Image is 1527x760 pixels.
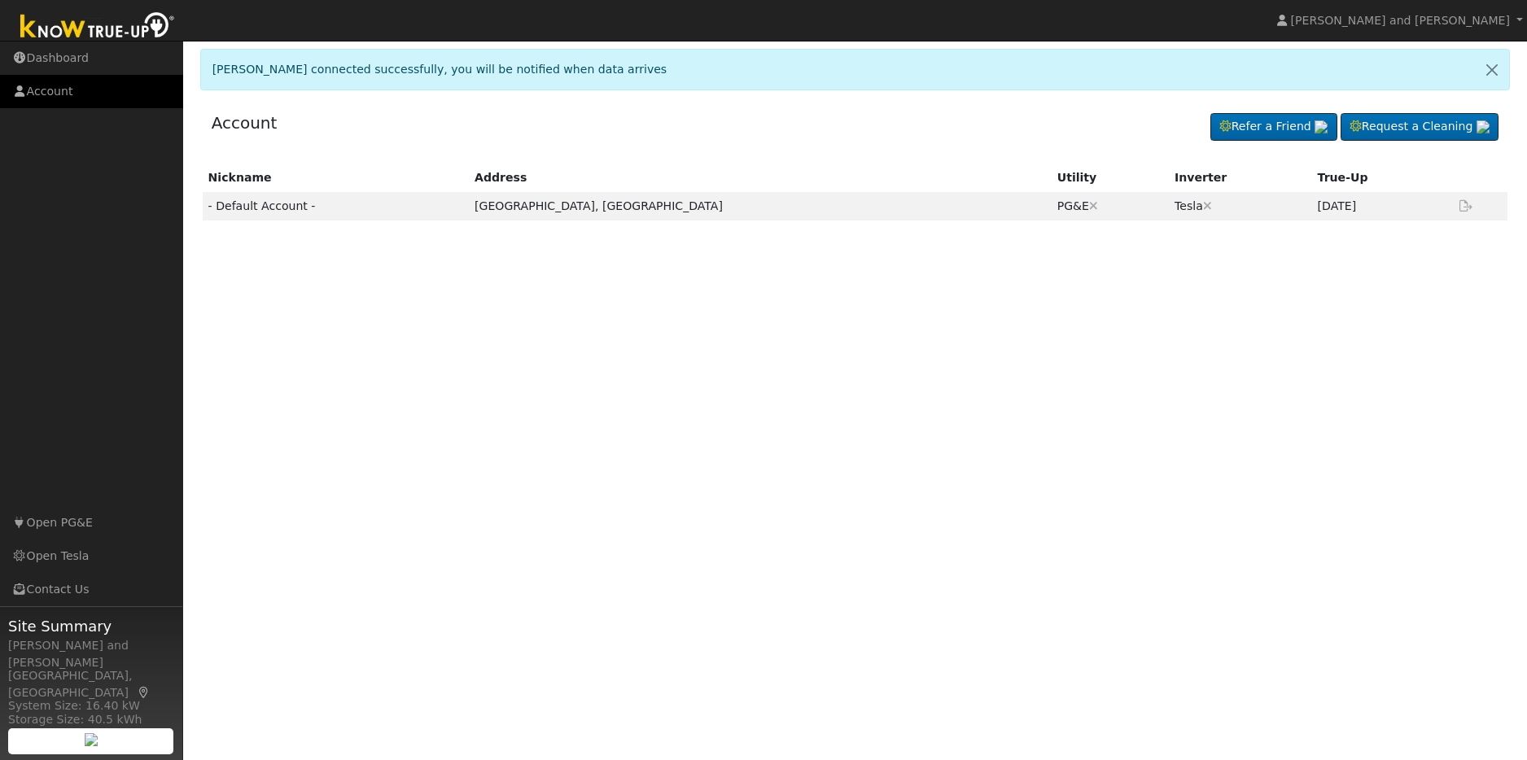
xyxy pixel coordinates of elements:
div: Nickname [208,169,463,186]
img: Know True-Up [12,9,183,46]
div: [PERSON_NAME] connected successfully, you will be notified when data arrives [200,49,1511,90]
div: Storage Size: 40.5 kWh [8,711,174,728]
td: Tesla [1169,192,1312,221]
div: Utility [1057,169,1163,186]
img: retrieve [85,733,98,746]
div: Address [475,169,1046,186]
a: Disconnect [1203,199,1212,212]
td: PG&E [1052,192,1169,221]
img: retrieve [1315,120,1328,133]
div: System Size: 16.40 kW [8,697,174,714]
div: [PERSON_NAME] and [PERSON_NAME] [8,637,174,671]
a: Export Interval Data [1456,199,1476,212]
td: [GEOGRAPHIC_DATA], [GEOGRAPHIC_DATA] [469,192,1052,221]
a: Account [212,113,278,133]
div: True-Up [1318,169,1445,186]
td: [DATE] [1312,192,1451,221]
a: Map [137,686,151,699]
a: Close [1475,50,1509,90]
span: [PERSON_NAME] and [PERSON_NAME] [1291,14,1510,27]
div: [GEOGRAPHIC_DATA], [GEOGRAPHIC_DATA] [8,667,174,701]
img: retrieve [1477,120,1490,133]
td: - Default Account - [203,192,469,221]
a: Request a Cleaning [1341,113,1499,141]
span: Site Summary [8,615,174,637]
div: Inverter [1175,169,1306,186]
a: Disconnect [1089,199,1098,212]
a: Refer a Friend [1210,113,1337,141]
